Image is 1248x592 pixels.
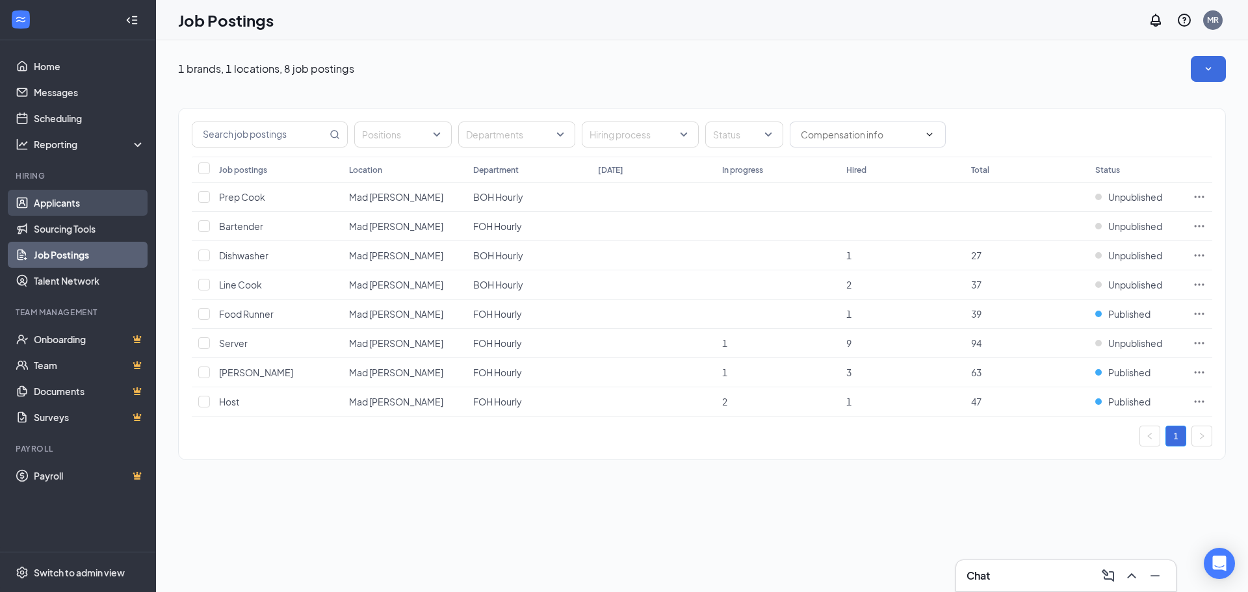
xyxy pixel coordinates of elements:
span: Host [219,396,239,407]
span: Dishwasher [219,250,268,261]
span: right [1198,432,1206,440]
li: 1 [1165,426,1186,446]
svg: Collapse [125,14,138,27]
span: Mad [PERSON_NAME] [349,396,443,407]
input: Search job postings [192,122,327,147]
svg: Ellipses [1193,366,1206,379]
span: 39 [971,308,981,320]
div: Department [473,164,519,175]
td: FOH Hourly [467,387,591,417]
td: FOH Hourly [467,329,591,358]
span: Unpublished [1108,249,1162,262]
span: Unpublished [1108,190,1162,203]
span: Prep Cook [219,191,265,203]
svg: Settings [16,566,29,579]
svg: QuestionInfo [1176,12,1192,28]
span: 37 [971,279,981,290]
h3: Chat [967,569,990,583]
div: MR [1207,14,1219,25]
span: Mad [PERSON_NAME] [349,367,443,378]
svg: Minimize [1147,568,1163,584]
span: Mad [PERSON_NAME] [349,191,443,203]
svg: Analysis [16,138,29,151]
span: Mad [PERSON_NAME] [349,308,443,320]
a: Talent Network [34,268,145,294]
span: 1 [846,250,851,261]
span: Server [219,337,248,349]
svg: Ellipses [1193,190,1206,203]
td: FOH Hourly [467,212,591,241]
svg: Notifications [1148,12,1163,28]
span: Unpublished [1108,278,1162,291]
span: [PERSON_NAME] [219,367,293,378]
span: 1 [722,337,727,349]
span: BOH Hourly [473,250,523,261]
span: Unpublished [1108,337,1162,350]
a: Scheduling [34,105,145,131]
h1: Job Postings [178,9,274,31]
td: Mad Mex Robinson [343,212,467,241]
svg: MagnifyingGlass [330,129,340,140]
td: FOH Hourly [467,358,591,387]
a: Applicants [34,190,145,216]
a: 1 [1166,426,1186,446]
div: Open Intercom Messenger [1204,548,1235,579]
input: Compensation info [801,127,919,142]
span: Line Cook [219,279,262,290]
th: Hired [840,157,964,183]
span: 94 [971,337,981,349]
td: Mad Mex Robinson [343,358,467,387]
td: Mad Mex Robinson [343,300,467,329]
li: Previous Page [1139,426,1160,446]
a: PayrollCrown [34,463,145,489]
span: FOH Hourly [473,337,522,349]
svg: Ellipses [1193,337,1206,350]
a: Sourcing Tools [34,216,145,242]
td: BOH Hourly [467,270,591,300]
svg: Ellipses [1193,307,1206,320]
span: Food Runner [219,308,274,320]
div: Location [349,164,382,175]
span: 3 [846,367,851,378]
svg: ChevronDown [924,129,935,140]
button: Minimize [1145,565,1165,586]
td: Mad Mex Robinson [343,270,467,300]
span: FOH Hourly [473,308,522,320]
span: Mad [PERSON_NAME] [349,337,443,349]
button: left [1139,426,1160,446]
button: ChevronUp [1121,565,1142,586]
span: 1 [722,367,727,378]
span: FOH Hourly [473,220,522,232]
span: 27 [971,250,981,261]
div: Job postings [219,164,267,175]
svg: Ellipses [1193,249,1206,262]
span: Mad [PERSON_NAME] [349,279,443,290]
svg: ChevronUp [1124,568,1139,584]
button: right [1191,426,1212,446]
span: Bartender [219,220,263,232]
span: 1 [846,308,851,320]
span: 2 [722,396,727,407]
svg: WorkstreamLogo [14,13,27,26]
span: Mad [PERSON_NAME] [349,250,443,261]
div: Switch to admin view [34,566,125,579]
a: DocumentsCrown [34,378,145,404]
div: Team Management [16,307,142,318]
span: left [1146,432,1154,440]
a: OnboardingCrown [34,326,145,352]
span: 2 [846,279,851,290]
th: In progress [716,157,840,183]
div: Reporting [34,138,146,151]
span: Unpublished [1108,220,1162,233]
div: Payroll [16,443,142,454]
a: Home [34,53,145,79]
span: 1 [846,396,851,407]
span: Published [1108,307,1150,320]
span: FOH Hourly [473,396,522,407]
a: TeamCrown [34,352,145,378]
td: Mad Mex Robinson [343,387,467,417]
div: Hiring [16,170,142,181]
svg: Ellipses [1193,278,1206,291]
td: FOH Hourly [467,300,591,329]
td: BOH Hourly [467,183,591,212]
